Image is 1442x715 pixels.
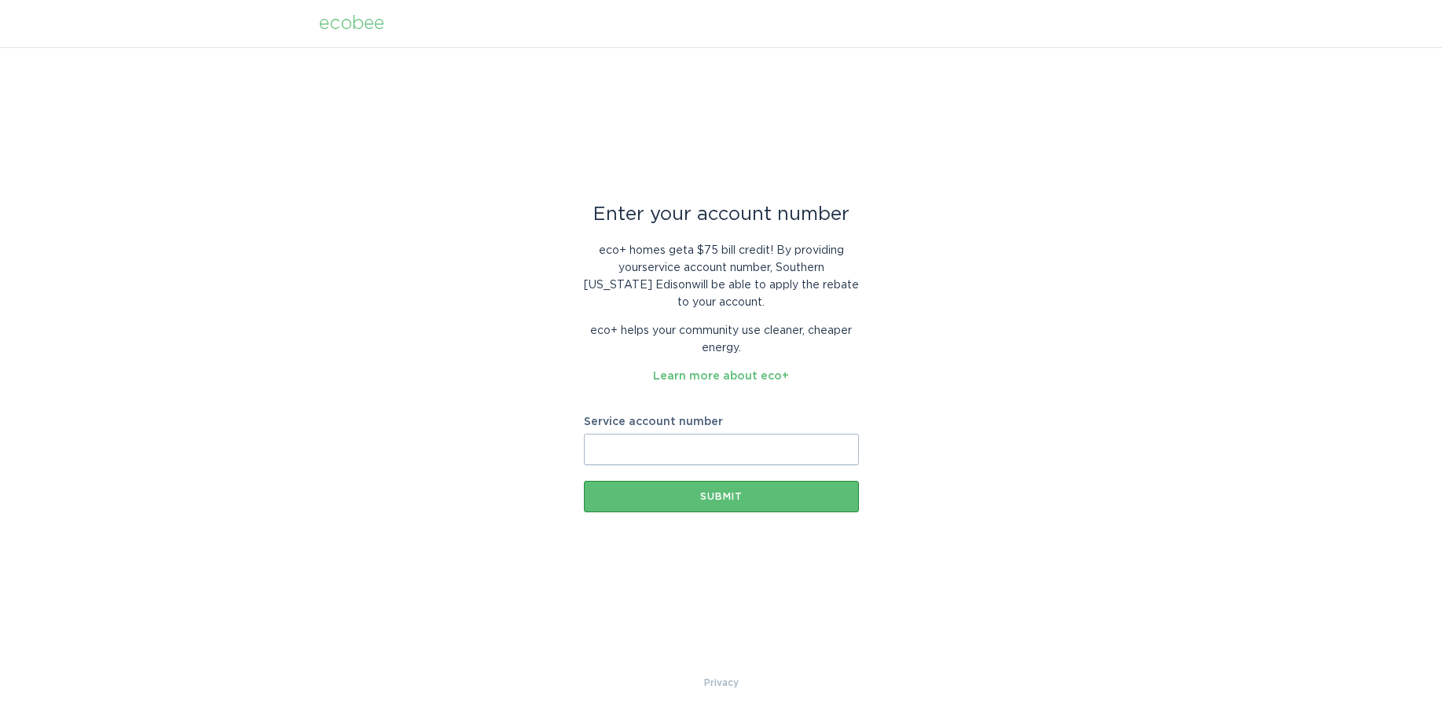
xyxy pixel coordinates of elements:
a: Learn more about eco+ [653,371,789,382]
div: Submit [592,492,851,501]
p: eco+ homes get a $75 bill credit ! By providing your service account number , Southern [US_STATE]... [584,242,859,311]
a: Privacy Policy & Terms of Use [704,674,739,691]
button: Submit [584,481,859,512]
div: Enter your account number [584,206,859,223]
div: ecobee [319,15,384,32]
label: Service account number [584,416,859,427]
p: eco+ helps your community use cleaner, cheaper energy. [584,322,859,357]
